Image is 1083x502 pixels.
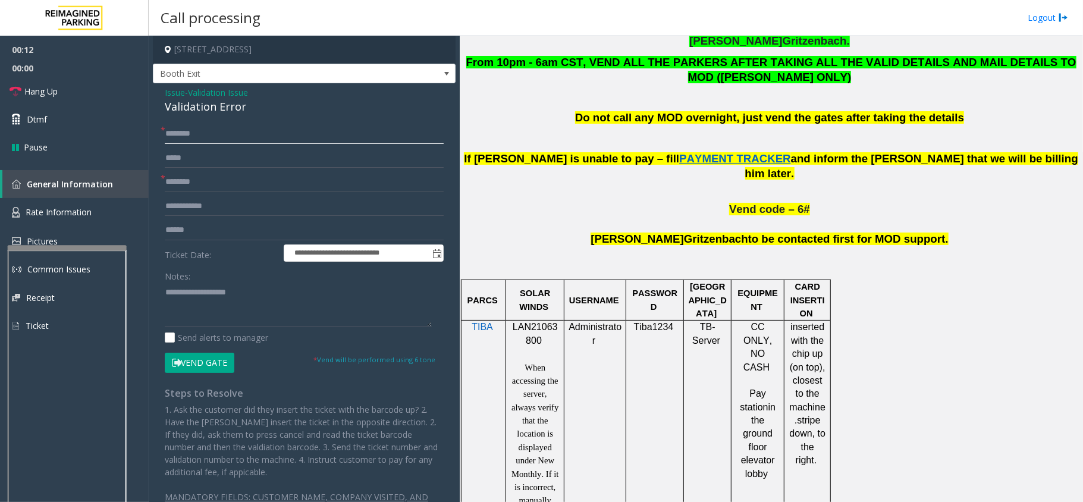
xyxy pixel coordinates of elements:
[188,86,248,99] span: Validation Issue
[847,34,850,47] span: .
[26,206,92,218] span: Rate Information
[12,237,21,245] img: 'icon'
[24,85,58,98] span: Hang Up
[472,322,493,332] a: TIBA
[790,282,825,318] span: CARD INSERTION
[155,3,266,32] h3: Call processing
[741,402,776,479] span: in the ground floor elevator lobby
[27,236,58,247] span: Pictures
[679,152,791,165] span: PAYMENT TRACKER
[740,388,768,412] span: Pay station
[165,86,185,99] span: Issue
[466,56,1076,83] span: From 10pm - 6am CST, VEND ALL THE PARKERS AFTER TAKING ALL THE VALID DETAILS AND MAIL DETAILS TO ...
[745,152,1078,180] span: and inform the [PERSON_NAME] that we will be billing him later.
[729,203,810,215] span: Vend code – 6#
[165,388,444,399] h4: Steps to Resolve
[185,87,248,98] span: -
[748,233,949,245] span: to be contacted first for MOD support.
[569,296,619,305] span: USERNAME
[153,64,395,83] span: Booth Exit
[2,170,149,198] a: General Information
[634,322,674,332] span: Tiba1234
[1059,11,1068,24] img: logout
[165,331,268,344] label: Send alerts to manager
[575,111,964,124] span: Do not call any MOD overnight, just vend the gates after taking the details
[519,288,550,311] span: SOLAR WINDS
[738,288,778,311] span: EQUIPMENT
[689,282,727,318] span: [GEOGRAPHIC_DATA]
[1028,11,1068,24] a: Logout
[165,266,190,283] label: Notes:
[162,244,281,262] label: Ticket Date:
[783,34,847,47] span: Gritzenbach
[467,296,498,305] span: PARCS
[430,245,443,262] span: Toggle popup
[743,322,772,372] span: CC ONLY, NO CASH
[12,207,20,218] img: 'icon'
[700,322,712,332] span: TB
[165,99,444,115] div: Validation Error
[513,322,558,345] span: LAN21063800
[684,233,748,245] span: Gritzenbach
[165,353,234,373] button: Vend Gate
[632,288,677,311] span: PASSWORD
[679,155,791,164] a: PAYMENT TRACKER
[24,141,48,153] span: Pause
[27,178,113,190] span: General Information
[12,180,21,189] img: 'icon'
[27,113,47,125] span: Dtmf
[153,36,456,64] h4: [STREET_ADDRESS]
[692,322,720,345] span: -Server
[591,233,684,245] span: [PERSON_NAME]
[790,415,825,465] span: stripe down, to the right.
[313,355,435,364] small: Vend will be performed using 6 tone
[464,152,679,165] span: If [PERSON_NAME] is unable to pay – fill
[165,403,444,478] p: 1. Ask the customer did they insert the ticket with the barcode up? 2. Have the [PERSON_NAME] ins...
